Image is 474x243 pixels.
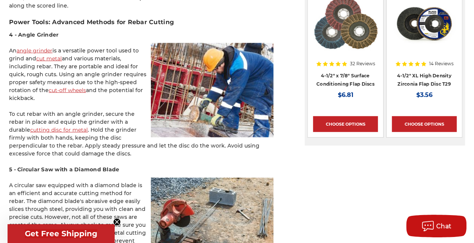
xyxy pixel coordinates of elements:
a: cutting disc for metal [30,126,88,133]
span: Chat [436,223,452,230]
span: $3.56 [416,91,432,98]
span: $6.81 [337,91,353,98]
a: Choose Options [313,116,378,132]
a: Choose Options [392,116,457,132]
h4: 4 - Angle Grinder [9,31,273,39]
p: An is a versatile power tool used to grind and and various materials, including rebar. They are p... [9,47,273,102]
img: Sparks fly as an angle grinder cuts through steel rebar for concrete reinforcement [151,43,273,137]
div: Get Free ShippingClose teaser [8,224,115,243]
a: angle grinder [17,47,52,54]
h4: 5 - Circular Saw with a Diamond Blade [9,166,273,174]
h3: Power Tools: Advanced Methods for Rebar Cutting [9,18,273,27]
a: cut-off wheels [49,87,86,94]
button: Chat [406,215,466,237]
p: To cut rebar with an angle grinder, secure the rebar in place and equip the grinder with a durabl... [9,110,273,158]
button: Close teaser [113,218,121,226]
span: Get Free Shipping [25,229,97,238]
a: cut metal [36,55,62,62]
